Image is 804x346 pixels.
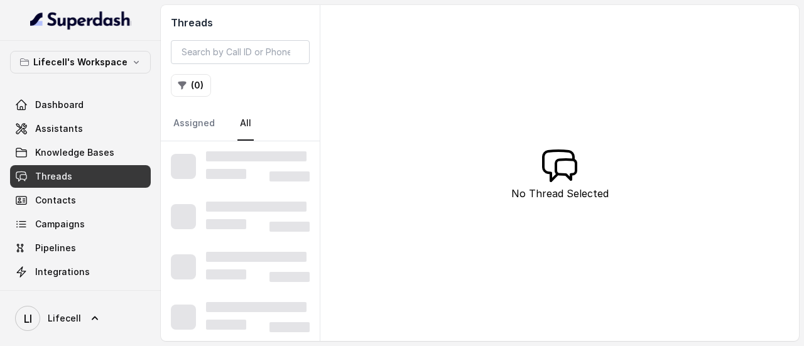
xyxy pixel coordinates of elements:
a: Dashboard [10,94,151,116]
a: API Settings [10,284,151,307]
span: Dashboard [35,99,84,111]
a: Campaigns [10,213,151,235]
p: Lifecell's Workspace [33,55,128,70]
a: Integrations [10,261,151,283]
a: Contacts [10,189,151,212]
input: Search by Call ID or Phone Number [171,40,310,64]
a: Pipelines [10,237,151,259]
a: Threads [10,165,151,188]
button: Lifecell's Workspace [10,51,151,73]
p: No Thread Selected [511,186,609,201]
span: API Settings [35,289,90,302]
a: All [237,107,254,141]
span: Knowledge Bases [35,146,114,159]
span: Threads [35,170,72,183]
span: Integrations [35,266,90,278]
span: Lifecell [48,312,81,325]
text: LI [24,312,32,325]
img: light.svg [30,10,131,30]
a: Assistants [10,117,151,140]
span: Contacts [35,194,76,207]
a: Assigned [171,107,217,141]
h2: Threads [171,15,310,30]
nav: Tabs [171,107,310,141]
span: Pipelines [35,242,76,254]
span: Assistants [35,122,83,135]
a: Knowledge Bases [10,141,151,164]
span: Campaigns [35,218,85,230]
button: (0) [171,74,211,97]
a: Lifecell [10,301,151,336]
